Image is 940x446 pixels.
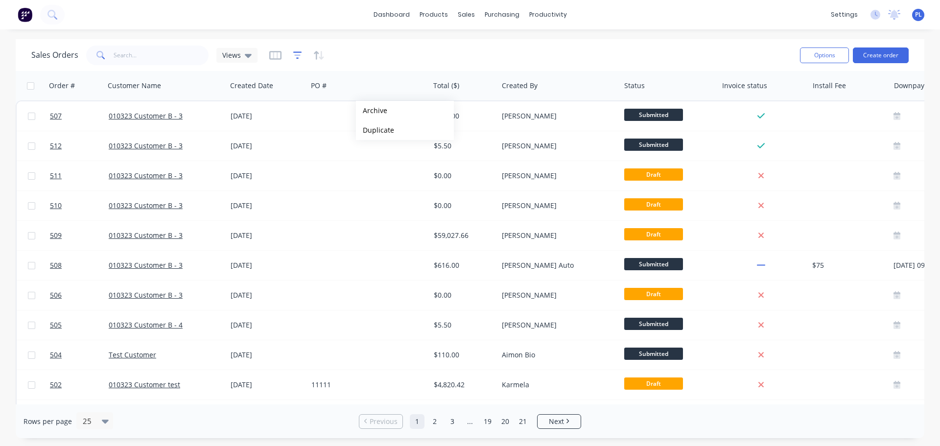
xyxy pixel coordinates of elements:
[109,320,183,329] a: 010323 Customer B - 4
[355,414,585,429] ul: Pagination
[502,350,611,360] div: Aimon Bio
[624,109,683,121] span: Submitted
[50,281,109,310] a: 506
[50,320,62,330] span: 505
[356,101,454,120] button: Archive
[231,260,304,270] div: [DATE]
[231,201,304,211] div: [DATE]
[480,7,524,22] div: purchasing
[502,111,611,121] div: [PERSON_NAME]
[624,228,683,240] span: Draft
[722,81,767,91] div: Invoice status
[231,350,304,360] div: [DATE]
[480,414,495,429] a: Page 19
[50,111,62,121] span: 507
[50,350,62,360] span: 504
[50,340,109,370] a: 504
[434,320,492,330] div: $5.50
[50,131,109,161] a: 512
[445,414,460,429] a: Page 3
[800,47,849,63] button: Options
[434,201,492,211] div: $0.00
[109,290,183,300] a: 010323 Customer B - 3
[109,380,180,389] a: 010323 Customer test
[114,46,209,65] input: Search...
[498,414,513,429] a: Page 20
[231,111,304,121] div: [DATE]
[538,417,581,426] a: Next page
[624,168,683,181] span: Draft
[624,348,683,360] span: Submitted
[502,141,611,151] div: [PERSON_NAME]
[359,417,402,426] a: Previous page
[434,231,492,240] div: $59,027.66
[415,7,453,22] div: products
[49,81,75,91] div: Order #
[369,7,415,22] a: dashboard
[222,50,241,60] span: Views
[50,231,62,240] span: 509
[624,198,683,211] span: Draft
[370,417,398,426] span: Previous
[109,111,183,120] a: 010323 Customer B - 3
[231,231,304,240] div: [DATE]
[434,141,492,151] div: $5.50
[50,141,62,151] span: 512
[50,380,62,390] span: 502
[624,377,683,390] span: Draft
[624,139,683,151] span: Submitted
[31,50,78,60] h1: Sales Orders
[109,141,183,150] a: 010323 Customer B - 3
[50,201,62,211] span: 510
[50,251,109,280] a: 508
[311,81,327,91] div: PO #
[50,221,109,250] a: 509
[434,260,492,270] div: $616.00
[826,7,863,22] div: settings
[624,318,683,330] span: Submitted
[356,120,454,140] button: Duplicate
[502,231,611,240] div: [PERSON_NAME]
[231,171,304,181] div: [DATE]
[434,111,492,121] div: $616.00
[50,171,62,181] span: 511
[50,290,62,300] span: 506
[109,201,183,210] a: 010323 Customer B - 3
[433,81,459,91] div: Total ($)
[434,171,492,181] div: $0.00
[109,171,183,180] a: 010323 Customer B - 3
[231,141,304,151] div: [DATE]
[50,161,109,190] a: 511
[50,191,109,220] a: 510
[502,380,611,390] div: Karmela
[427,414,442,429] a: Page 2
[434,290,492,300] div: $0.00
[231,290,304,300] div: [DATE]
[434,380,492,390] div: $4,820.42
[516,414,530,429] a: Page 21
[502,260,611,270] div: [PERSON_NAME] Auto
[109,231,183,240] a: 010323 Customer B - 3
[915,10,922,19] span: PL
[50,260,62,270] span: 508
[434,350,492,360] div: $110.00
[502,201,611,211] div: [PERSON_NAME]
[109,260,183,270] a: 010323 Customer B - 3
[50,400,109,429] a: 485
[502,290,611,300] div: [PERSON_NAME]
[108,81,161,91] div: Customer Name
[624,288,683,300] span: Draft
[624,258,683,270] span: Submitted
[853,47,909,63] button: Create order
[524,7,572,22] div: productivity
[502,81,538,91] div: Created By
[502,320,611,330] div: [PERSON_NAME]
[311,380,420,390] div: 11111
[410,414,424,429] a: Page 1 is your current page
[813,81,846,91] div: Install Fee
[463,414,477,429] a: Jump forward
[231,320,304,330] div: [DATE]
[50,310,109,340] a: 505
[50,370,109,399] a: 502
[230,81,273,91] div: Created Date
